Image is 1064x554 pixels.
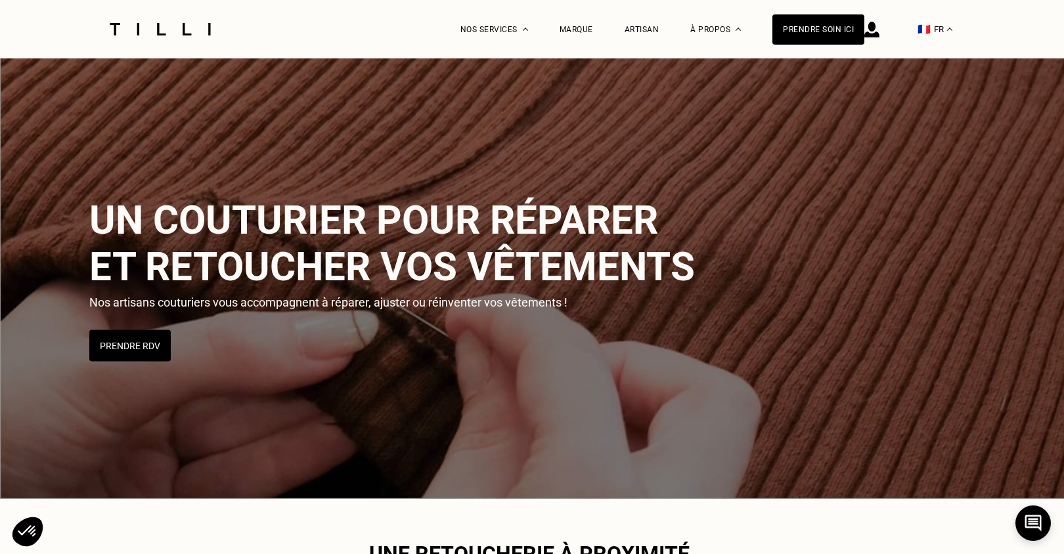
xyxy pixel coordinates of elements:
img: Logo du service de couturière Tilli [105,23,215,35]
a: Prendre soin ici [772,14,864,45]
a: Marque [560,25,593,34]
img: icône connexion [864,22,879,37]
a: Artisan [625,25,659,34]
img: Menu déroulant [523,28,528,31]
span: et retoucher vos vêtements [89,243,695,289]
img: Menu déroulant à propos [736,28,741,31]
img: menu déroulant [947,28,952,31]
span: Un couturier pour réparer [89,196,658,243]
button: Prendre RDV [89,330,171,361]
p: Nos artisans couturiers vous accompagnent à réparer, ajuster ou réinventer vos vêtements ! [89,295,576,309]
span: 🇫🇷 [918,23,931,35]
